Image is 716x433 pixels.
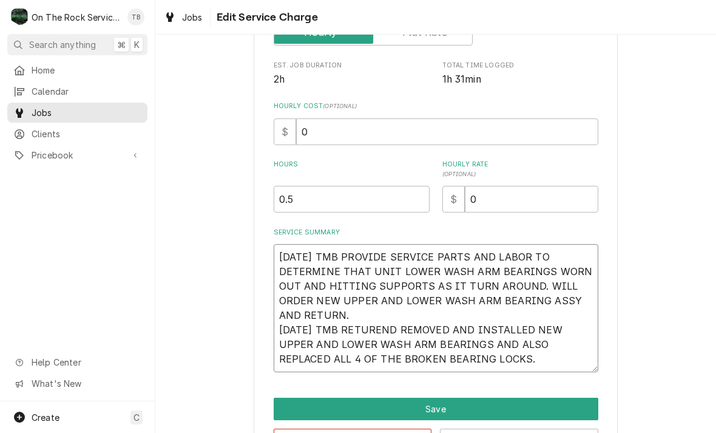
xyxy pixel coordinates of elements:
div: [object Object] [274,160,430,213]
span: Est. Job Duration [274,61,430,70]
div: Total Time Logged [442,61,598,87]
span: 1h 31min [442,73,481,85]
textarea: [DATE] TMB PROVIDE SERVICE PARTS AND LABOR TO DETERMINE THAT UNIT LOWER WASH ARM BEARINGS WORN OU... [274,244,598,372]
label: Service Summary [274,228,598,237]
a: Go to Pricebook [7,145,147,165]
span: Search anything [29,38,96,51]
div: TB [127,9,144,26]
button: Save [274,398,598,420]
a: Calendar [7,81,147,101]
span: ( optional ) [442,171,476,177]
span: ⌘ [117,38,126,51]
div: [object Object] [442,160,598,213]
label: Hourly Cost [274,101,598,111]
button: Search anything⌘K [7,34,147,55]
span: 2h [274,73,285,85]
div: Button Group Row [274,398,598,420]
span: Clients [32,128,141,140]
div: On The Rock Services's Avatar [11,9,28,26]
a: Go to What's New [7,373,147,394]
div: Service Summary [274,228,598,372]
a: Go to Help Center [7,352,147,372]
a: Jobs [7,103,147,123]
span: Calendar [32,85,141,98]
span: ( optional ) [323,103,357,109]
div: On The Rock Services [32,11,121,24]
div: $ [442,186,465,213]
span: Jobs [32,106,141,119]
span: What's New [32,377,140,390]
span: Edit Service Charge [213,9,318,26]
div: Hourly Cost [274,101,598,145]
a: Jobs [159,7,208,27]
span: Jobs [182,11,203,24]
label: Hours [274,160,430,179]
div: Est. Job Duration [274,61,430,87]
span: Create [32,412,59,423]
span: C [133,411,140,424]
label: Hourly Rate [442,160,598,179]
span: K [134,38,140,51]
span: Total Time Logged [442,61,598,70]
span: Est. Job Duration [274,72,430,87]
span: Help Center [32,356,140,369]
span: Total Time Logged [442,72,598,87]
div: O [11,9,28,26]
a: Home [7,60,147,80]
div: Todd Brady's Avatar [127,9,144,26]
a: Clients [7,124,147,144]
span: Pricebook [32,149,123,162]
span: Home [32,64,141,77]
div: $ [274,118,296,145]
